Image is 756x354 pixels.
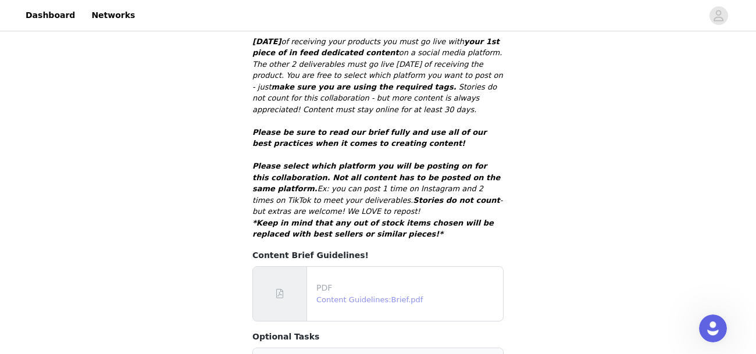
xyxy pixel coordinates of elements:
[252,331,504,343] h4: Optional Tasks
[713,6,724,25] div: avatar
[252,37,281,46] strong: [DATE]
[316,295,423,304] a: Content Guidelines:Brief.pdf
[316,282,498,294] p: PDF
[252,128,487,148] em: Please be sure to read our brief fully and use all of our best practices when it comes to creatin...
[413,196,500,205] strong: Stories do not count
[252,83,497,114] em: Stories do not count for this collaboration - but more content is always appreciated! Content mus...
[252,37,503,91] em: of receiving your products you must go live with on a social media platform. The other 2 delivera...
[272,83,457,91] strong: make sure you are using the required tags.
[84,2,142,28] a: Networks
[252,184,503,216] span: Ex: you can post 1 time on Instagram and 2 times on TikTok to meet your deliverables. - but extra...
[252,162,500,193] span: Please select which platform you will be posting on for this collaboration. Not all content has t...
[19,2,82,28] a: Dashboard
[252,37,500,58] strong: your 1st piece of in feed dedicated content
[252,219,494,239] strong: *Keep in mind that any out of stock items chosen will be replaced with best sellers or similar pi...
[699,314,727,342] iframe: Intercom live chat
[252,249,504,262] h4: Content Brief Guidelines!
